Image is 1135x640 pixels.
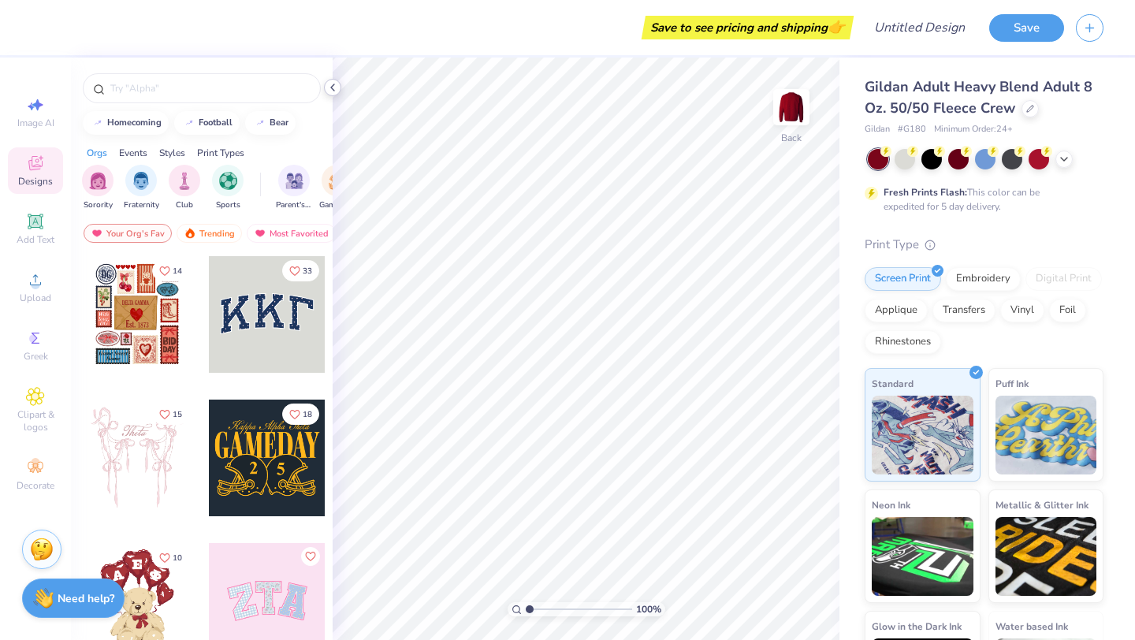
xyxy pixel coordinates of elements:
button: Like [152,260,189,281]
div: Digital Print [1025,267,1102,291]
div: Save to see pricing and shipping [646,16,850,39]
button: Like [301,547,320,566]
img: trend_line.gif [254,118,266,128]
div: Your Org's Fav [84,224,172,243]
button: homecoming [83,111,169,135]
button: Like [152,404,189,425]
img: Sorority Image [89,172,107,190]
span: Puff Ink [995,375,1029,392]
img: Neon Ink [872,517,973,596]
img: Game Day Image [329,172,347,190]
div: Most Favorited [247,224,336,243]
span: Glow in the Dark Ink [872,618,962,634]
span: Decorate [17,479,54,492]
span: Greek [24,350,48,363]
div: filter for Parent's Weekend [276,165,312,211]
span: Sorority [84,199,113,211]
span: Gildan [865,123,890,136]
div: filter for Sorority [82,165,113,211]
div: filter for Club [169,165,200,211]
div: Vinyl [1000,299,1044,322]
span: 10 [173,554,182,562]
span: 👉 [828,17,845,36]
div: Print Type [865,236,1103,254]
img: Club Image [176,172,193,190]
div: Screen Print [865,267,941,291]
input: Untitled Design [861,12,977,43]
div: filter for Game Day [319,165,355,211]
div: Print Types [197,146,244,160]
div: Foil [1049,299,1086,322]
span: Designs [18,175,53,188]
span: Game Day [319,199,355,211]
div: This color can be expedited for 5 day delivery. [884,185,1077,214]
img: Back [776,91,807,123]
span: Gildan Adult Heavy Blend Adult 8 Oz. 50/50 Fleece Crew [865,77,1092,117]
div: filter for Fraternity [124,165,159,211]
span: Fraternity [124,199,159,211]
span: Minimum Order: 24 + [934,123,1013,136]
img: trend_line.gif [183,118,195,128]
span: Image AI [17,117,54,129]
div: Transfers [932,299,995,322]
img: Metallic & Glitter Ink [995,517,1097,596]
img: Fraternity Image [132,172,150,190]
button: Save [989,14,1064,42]
span: Water based Ink [995,618,1068,634]
button: Like [152,547,189,568]
button: bear [245,111,296,135]
div: football [199,118,233,127]
img: trend_line.gif [91,118,104,128]
img: Sports Image [219,172,237,190]
div: Styles [159,146,185,160]
span: Club [176,199,193,211]
button: Like [282,260,319,281]
strong: Fresh Prints Flash: [884,186,967,199]
img: Standard [872,396,973,474]
img: Parent's Weekend Image [285,172,303,190]
strong: Need help? [58,591,114,606]
img: Puff Ink [995,396,1097,474]
button: filter button [212,165,244,211]
div: Trending [177,224,242,243]
div: Back [781,131,802,145]
button: filter button [276,165,312,211]
div: Orgs [87,146,107,160]
span: Neon Ink [872,497,910,513]
div: Embroidery [946,267,1021,291]
div: Applique [865,299,928,322]
span: 18 [303,411,312,419]
span: Standard [872,375,914,392]
img: most_fav.gif [254,228,266,239]
input: Try "Alpha" [109,80,311,96]
span: 33 [303,267,312,275]
button: Like [282,404,319,425]
img: most_fav.gif [91,228,103,239]
button: filter button [124,165,159,211]
button: filter button [82,165,113,211]
img: trending.gif [184,228,196,239]
span: Metallic & Glitter Ink [995,497,1088,513]
span: Sports [216,199,240,211]
div: Events [119,146,147,160]
span: Add Text [17,233,54,246]
div: filter for Sports [212,165,244,211]
div: bear [270,118,288,127]
button: filter button [169,165,200,211]
span: # G180 [898,123,926,136]
span: Clipart & logos [8,408,63,433]
div: Rhinestones [865,330,941,354]
span: 14 [173,267,182,275]
span: 15 [173,411,182,419]
span: Parent's Weekend [276,199,312,211]
button: football [174,111,240,135]
span: Upload [20,292,51,304]
button: filter button [319,165,355,211]
span: 100 % [636,602,661,616]
div: homecoming [107,118,162,127]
